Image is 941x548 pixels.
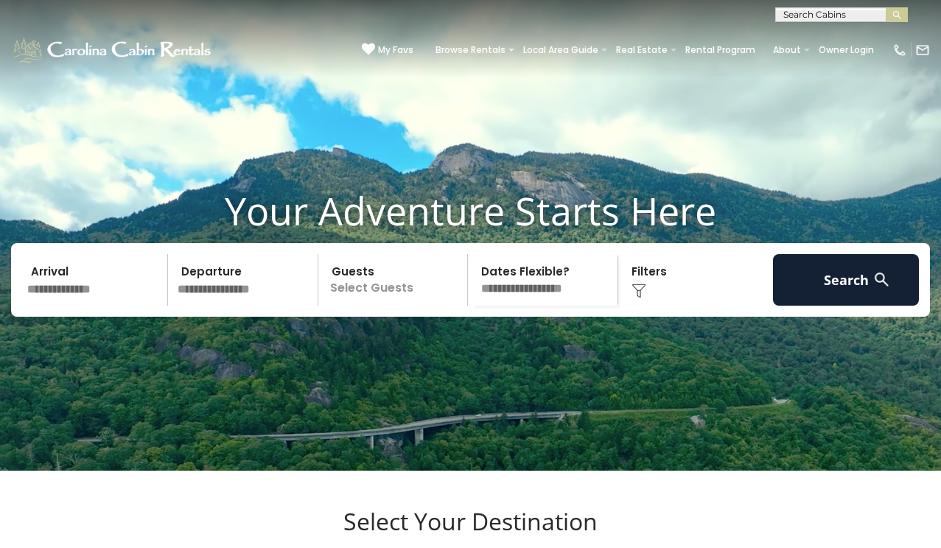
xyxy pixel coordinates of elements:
a: My Favs [362,43,413,57]
img: search-regular-white.png [872,270,891,289]
a: Real Estate [609,40,675,60]
a: About [766,40,808,60]
a: Local Area Guide [516,40,606,60]
a: Owner Login [811,40,881,60]
img: phone-regular-white.png [892,43,907,57]
img: filter--v1.png [632,284,646,298]
a: Browse Rentals [428,40,513,60]
img: White-1-1-2.png [11,35,215,65]
span: My Favs [378,43,413,57]
h1: Your Adventure Starts Here [11,188,930,233]
img: mail-regular-white.png [915,43,930,57]
a: Rental Program [678,40,763,60]
button: Search [773,254,919,306]
p: Select Guests [323,254,468,306]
